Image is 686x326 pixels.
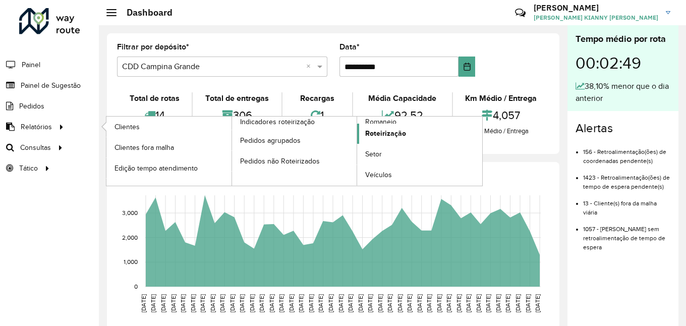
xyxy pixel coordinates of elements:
[576,80,670,104] div: 38,10% menor que o dia anterior
[232,117,483,186] a: Romaneio
[180,294,186,312] text: [DATE]
[229,294,236,312] text: [DATE]
[268,294,275,312] text: [DATE]
[365,128,406,139] span: Roteirização
[117,41,189,53] label: Filtrar por depósito
[416,294,423,312] text: [DATE]
[106,117,232,137] a: Clientes
[288,294,295,312] text: [DATE]
[455,126,547,136] div: Km Médio / Entrega
[19,101,44,112] span: Pedidos
[240,135,301,146] span: Pedidos agrupados
[232,130,357,150] a: Pedidos agrupados
[117,7,173,18] h2: Dashboard
[367,294,373,312] text: [DATE]
[357,144,482,165] a: Setor
[583,191,670,217] li: 13 - Cliente(s) fora da malha viária
[365,117,396,127] span: Romaneio
[576,121,670,136] h4: Alertas
[122,234,138,241] text: 2,000
[150,294,156,312] text: [DATE]
[365,170,392,180] span: Veículos
[232,151,357,171] a: Pedidos não Roteirizados
[317,294,324,312] text: [DATE]
[337,294,344,312] text: [DATE]
[140,294,147,312] text: [DATE]
[504,294,511,312] text: [DATE]
[190,294,196,312] text: [DATE]
[115,122,140,132] span: Clientes
[576,32,670,46] div: Tempo médio por rota
[106,137,232,157] a: Clientes fora malha
[115,142,174,153] span: Clientes fora malha
[19,163,38,174] span: Tático
[436,294,442,312] text: [DATE]
[455,92,547,104] div: Km Médio / Entrega
[258,294,265,312] text: [DATE]
[170,294,177,312] text: [DATE]
[120,92,189,104] div: Total de rotas
[509,2,531,24] a: Contato Rápido
[278,294,284,312] text: [DATE]
[20,142,51,153] span: Consultas
[285,92,350,104] div: Recargas
[327,294,334,312] text: [DATE]
[365,149,382,159] span: Setor
[445,294,452,312] text: [DATE]
[426,294,432,312] text: [DATE]
[455,294,462,312] text: [DATE]
[356,104,449,126] div: 92,52
[475,294,482,312] text: [DATE]
[240,156,320,167] span: Pedidos não Roteirizados
[122,209,138,216] text: 3,000
[525,294,531,312] text: [DATE]
[106,117,357,186] a: Indicadores roteirização
[219,294,225,312] text: [DATE]
[576,46,670,80] div: 00:02:49
[308,294,314,312] text: [DATE]
[534,13,658,22] span: [PERSON_NAME] KIANNY [PERSON_NAME]
[583,217,670,252] li: 1057 - [PERSON_NAME] sem retroalimentação de tempo de espera
[534,294,541,312] text: [DATE]
[465,294,472,312] text: [DATE]
[357,294,364,312] text: [DATE]
[195,92,278,104] div: Total de entregas
[357,165,482,185] a: Veículos
[134,283,138,290] text: 0
[21,80,81,91] span: Painel de Sugestão
[386,294,393,312] text: [DATE]
[377,294,383,312] text: [DATE]
[495,294,501,312] text: [DATE]
[22,60,40,70] span: Painel
[21,122,52,132] span: Relatórios
[339,41,360,53] label: Data
[455,104,547,126] div: 4,057
[406,294,413,312] text: [DATE]
[583,140,670,166] li: 156 - Retroalimentação(ões) de coordenadas pendente(s)
[583,166,670,191] li: 1423 - Retroalimentação(ões) de tempo de espera pendente(s)
[249,294,255,312] text: [DATE]
[115,163,198,174] span: Edição tempo atendimento
[106,158,232,178] a: Edição tempo atendimento
[298,294,304,312] text: [DATE]
[160,294,166,312] text: [DATE]
[285,104,350,126] div: 1
[239,294,245,312] text: [DATE]
[209,294,216,312] text: [DATE]
[199,294,206,312] text: [DATE]
[347,294,354,312] text: [DATE]
[195,104,278,126] div: 306
[514,294,521,312] text: [DATE]
[459,57,475,77] button: Choose Date
[485,294,491,312] text: [DATE]
[240,117,315,127] span: Indicadores roteirização
[357,124,482,144] a: Roteirização
[306,61,315,73] span: Clear all
[534,3,658,13] h3: [PERSON_NAME]
[356,92,449,104] div: Média Capacidade
[124,259,138,265] text: 1,000
[396,294,403,312] text: [DATE]
[120,104,189,126] div: 14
